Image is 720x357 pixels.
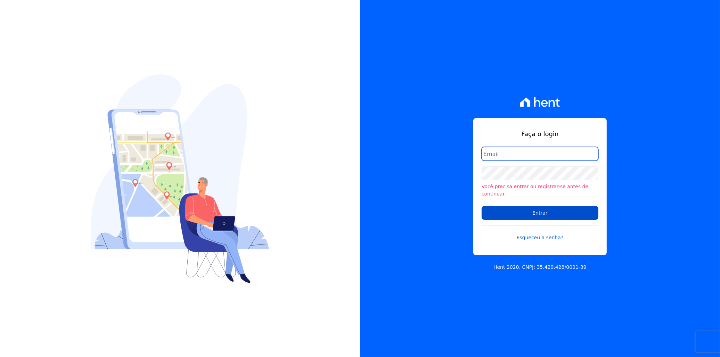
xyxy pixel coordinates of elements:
[482,225,598,241] a: Esqueceu a senha?
[482,206,598,220] input: Entrar
[482,147,598,161] input: Email
[91,74,269,283] img: Login
[482,183,598,198] li: Você precisa entrar ou registrar-se antes de continuar.
[493,264,587,271] p: Hent 2020. CNPJ: 35.429.428/0001-39
[482,129,598,139] h1: Faça o login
